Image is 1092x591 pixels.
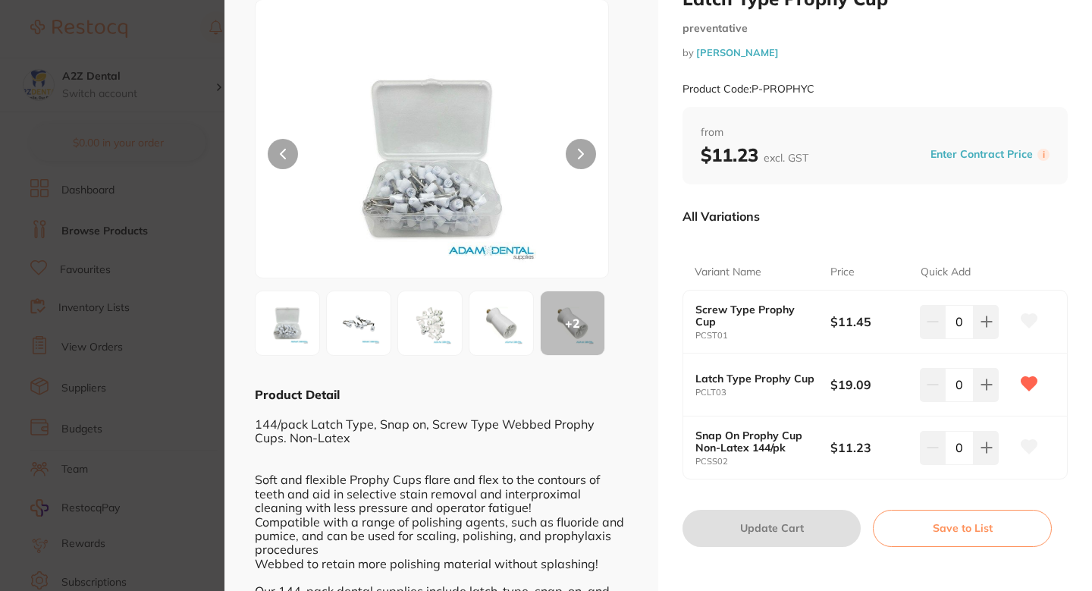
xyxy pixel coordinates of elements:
b: Snap On Prophy Cup Non-Latex 144/pk [695,429,817,454]
button: Enter Contract Price [926,147,1037,162]
p: Variant Name [695,265,761,280]
a: [PERSON_NAME] [696,46,779,58]
p: Quick Add [921,265,971,280]
small: PCSS02 [695,457,830,467]
img: My5qcGc [331,296,386,351]
span: from [701,125,1050,140]
b: Latch Type Prophy Cup [695,373,817,385]
small: Product Code: P-PROPHYC [682,83,814,96]
span: excl. GST [764,151,808,165]
label: i [1037,149,1050,161]
b: $11.23 [701,143,808,166]
b: Screw Type Prophy Cup [695,303,817,328]
b: $11.45 [830,313,912,330]
b: Product Detail [255,387,340,402]
small: PCST01 [695,331,830,341]
small: by [682,47,1068,58]
img: M18yLmpwZw [260,296,315,351]
small: PCLT03 [695,388,830,398]
img: M18yLmpwZw [326,38,538,278]
button: Update Cart [682,510,861,546]
b: $11.23 [830,439,912,456]
img: MS5qcGc [474,296,529,351]
p: Price [830,265,855,280]
button: +2 [540,291,605,356]
img: Mi5qcGc [403,296,457,351]
small: preventative [682,22,1068,35]
b: $19.09 [830,376,912,393]
button: Save to List [873,510,1052,546]
div: + 2 [541,291,604,355]
p: All Variations [682,209,760,224]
